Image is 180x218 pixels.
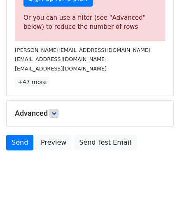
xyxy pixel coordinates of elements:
a: Send Test Email [74,135,136,150]
h5: Advanced [15,109,165,118]
div: Or you can use a filter (see "Advanced" below) to reduce the number of rows [23,13,157,32]
iframe: Chat Widget [139,178,180,218]
a: Send [6,135,33,150]
small: [EMAIL_ADDRESS][DOMAIN_NAME] [15,66,107,72]
a: Preview [35,135,72,150]
a: +47 more [15,77,49,87]
small: [EMAIL_ADDRESS][DOMAIN_NAME] [15,56,107,62]
small: [PERSON_NAME][EMAIL_ADDRESS][DOMAIN_NAME] [15,47,150,53]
